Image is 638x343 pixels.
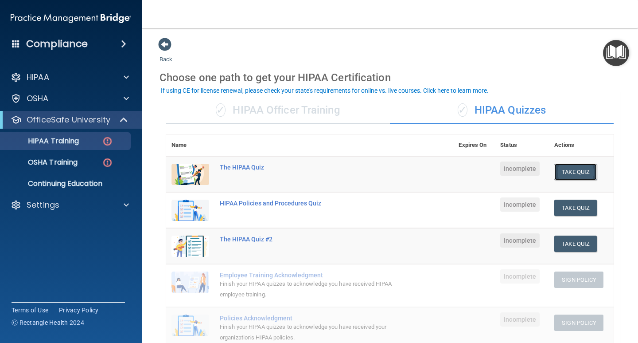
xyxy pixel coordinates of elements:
[102,157,113,168] img: danger-circle.6113f641.png
[166,97,390,124] div: HIPAA Officer Training
[216,103,226,117] span: ✓
[500,197,540,212] span: Incomplete
[500,312,540,327] span: Incomplete
[220,200,409,207] div: HIPAA Policies and Procedures Quiz
[12,306,48,315] a: Terms of Use
[59,306,99,315] a: Privacy Policy
[6,137,79,146] p: HIPAA Training
[161,87,489,94] div: If using CE for license renewal, please check your state's requirements for online vs. live cours...
[220,279,409,300] div: Finish your HIPAA quizzes to acknowledge you have received HIPAA employee training.
[485,280,627,315] iframe: Drift Widget Chat Controller
[500,269,540,284] span: Incomplete
[159,86,490,95] button: If using CE for license renewal, please check your state's requirements for online vs. live cours...
[159,65,620,91] div: Choose one path to get your HIPAA Certification
[12,318,84,327] span: Ⓒ Rectangle Health 2024
[102,136,113,147] img: danger-circle.6113f641.png
[220,272,409,279] div: Employee Training Acknowledgment
[11,72,129,83] a: HIPAA
[159,45,172,63] a: Back
[390,97,614,124] div: HIPAA Quizzes
[554,315,603,331] button: Sign Policy
[220,236,409,243] div: The HIPAA Quiz #2
[27,200,59,210] p: Settings
[11,9,131,27] img: PMB logo
[220,164,409,171] div: The HIPAA Quiz
[11,93,129,104] a: OSHA
[27,72,49,83] p: HIPAA
[11,114,128,125] a: OfficeSafe University
[554,164,597,180] button: Take Quiz
[500,162,540,176] span: Incomplete
[27,114,110,125] p: OfficeSafe University
[11,200,129,210] a: Settings
[500,233,540,248] span: Incomplete
[26,38,88,50] h4: Compliance
[220,315,409,322] div: Policies Acknowledgment
[453,134,495,156] th: Expires On
[554,200,597,216] button: Take Quiz
[554,236,597,252] button: Take Quiz
[166,134,214,156] th: Name
[458,103,467,117] span: ✓
[6,158,78,167] p: OSHA Training
[27,93,49,104] p: OSHA
[549,134,614,156] th: Actions
[603,40,629,66] button: Open Resource Center
[220,322,409,343] div: Finish your HIPAA quizzes to acknowledge you have received your organization’s HIPAA policies.
[554,272,603,288] button: Sign Policy
[495,134,549,156] th: Status
[6,179,127,188] p: Continuing Education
